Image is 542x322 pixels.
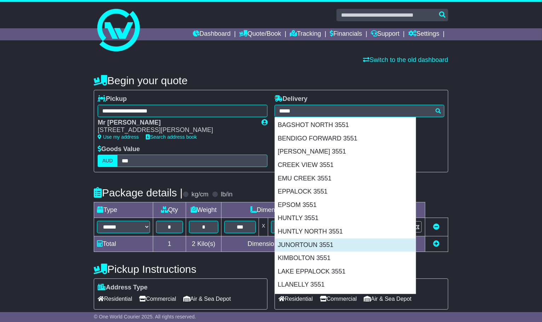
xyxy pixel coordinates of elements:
div: [PERSON_NAME] 3551 [275,292,416,305]
div: LLANELLY 3551 [275,278,416,292]
td: 1 [153,236,186,252]
span: Air & Sea Depot [183,293,231,304]
div: KIMBOLTON 3551 [275,252,416,265]
label: lb/in [221,191,232,199]
a: Use my address [98,134,139,140]
td: Kilo(s) [186,236,221,252]
div: BENDIGO FORWARD 3551 [275,132,416,145]
div: EPPALOCK 3551 [275,185,416,199]
td: Type [94,202,153,218]
a: Add new item [433,240,440,247]
span: Residential [278,293,313,304]
label: Delivery [275,95,307,103]
label: Goods Value [98,145,140,153]
div: EMU CREEK 3551 [275,172,416,185]
td: Total [94,236,153,252]
div: HUNTLY 3551 [275,212,416,225]
td: Qty [153,202,186,218]
label: kg/cm [191,191,208,199]
div: JUNORTOUN 3551 [275,238,416,252]
div: Mr [PERSON_NAME] [98,119,254,127]
div: EPSOM 3551 [275,199,416,212]
h4: Pickup Instructions [94,263,267,275]
a: Dashboard [193,28,231,40]
a: Remove this item [433,223,440,230]
h4: Package details | [94,187,183,199]
td: Dimensions (L x W x H) [221,202,352,218]
td: Dimensions in Centimetre(s) [221,236,352,252]
label: AUD [98,155,117,167]
a: Switch to the old dashboard [363,56,448,63]
a: Quote/Book [240,28,281,40]
span: Air & Sea Depot [364,293,411,304]
div: [PERSON_NAME] 3551 [275,145,416,159]
span: © One World Courier 2025. All rights reserved. [94,314,196,320]
div: BAGSHOT NORTH 3551 [275,119,416,132]
a: Settings [408,28,439,40]
a: Search address book [146,134,197,140]
span: Commercial [139,293,176,304]
div: CREEK VIEW 3551 [275,159,416,172]
div: HUNTLY NORTH 3551 [275,225,416,238]
a: Financials [330,28,362,40]
a: Tracking [290,28,321,40]
td: Weight [186,202,221,218]
span: 2 [192,240,195,247]
div: [STREET_ADDRESS][PERSON_NAME] [98,126,254,134]
label: Pickup [98,95,127,103]
label: Address Type [98,284,148,292]
span: Commercial [320,293,357,304]
span: Residential [98,293,132,304]
div: LAKE EPPALOCK 3551 [275,265,416,278]
td: x [259,218,268,236]
a: Support [371,28,399,40]
h4: Begin your quote [94,75,448,86]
